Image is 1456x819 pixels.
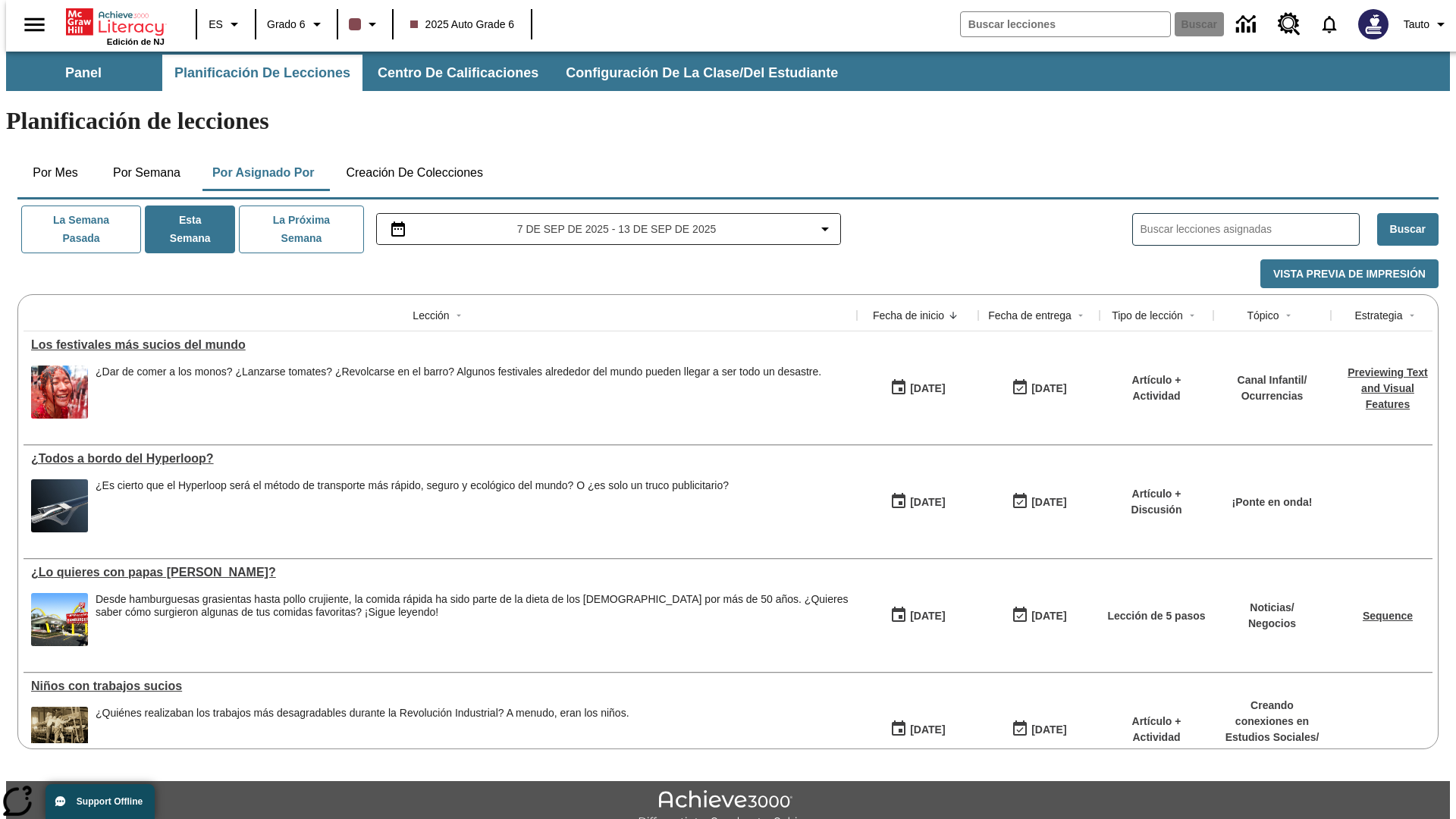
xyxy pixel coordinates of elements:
[1238,372,1307,388] p: Canal Infantil /
[200,155,327,191] button: Por asignado por
[31,566,849,579] a: ¿Lo quieres con papas fritas?, Lecciones
[1358,9,1389,39] img: Avatar
[910,720,945,739] div: [DATE]
[450,306,468,325] button: Sort
[1349,5,1398,44] button: Escoja un nuevo avatar
[96,707,629,720] div: ¿Quiénes realizaban los trabajos más desagradables durante la Revolución Industrial? A menudo, er...
[96,366,821,378] div: ¿Dar de comer a los monos? ¿Lanzarse tomates? ¿Revolcarse en el barro? Algunos festivales alreded...
[1403,306,1421,325] button: Sort
[1006,715,1072,744] button: 11/30/25: Último día en que podrá accederse la lección
[8,55,159,91] button: Panel
[96,707,629,760] div: ¿Quiénes realizaban los trabajos más desagradables durante la Revolución Industrial? A menudo, er...
[209,17,223,33] span: ES
[910,379,945,398] div: [DATE]
[96,366,821,419] div: ¿Dar de comer a los monos? ¿Lanzarse tomates? ¿Revolcarse en el barro? Algunos festivales alreded...
[45,784,155,819] button: Support Offline
[885,488,950,516] button: 07/21/25: Primer día en que estuvo disponible la lección
[31,593,88,646] img: Uno de los primeros locales de McDonald's, con el icónico letrero rojo y los arcos amarillos.
[1221,698,1323,745] p: Creando conexiones en Estudios Sociales /
[202,11,250,38] button: Lenguaje: ES, Selecciona un idioma
[12,2,57,47] button: Abrir el menú lateral
[383,220,835,238] button: Seleccione el intervalo de fechas opción del menú
[1107,608,1205,624] p: Lección de 5 pasos
[261,11,332,38] button: Grado: Grado 6, Elige un grado
[1348,366,1428,410] a: Previewing Text and Visual Features
[31,366,88,419] img: Una chica cubierta de jugo y trozos de tomate sonríe en una calle cubierta de tomates.
[1398,11,1456,38] button: Perfil/Configuración
[1279,306,1298,325] button: Sort
[873,308,944,323] div: Fecha de inicio
[1354,308,1402,323] div: Estrategia
[554,55,850,91] button: Configuración de la clase/del estudiante
[1031,493,1066,512] div: [DATE]
[96,593,849,646] div: Desde hamburguesas grasientas hasta pollo crujiente, la comida rápida ha sido parte de la dieta d...
[6,107,1450,135] h1: Planificación de lecciones
[961,12,1170,36] input: Buscar campo
[816,220,834,238] svg: Collapse Date Range Filter
[1260,259,1439,289] button: Vista previa de impresión
[31,338,849,352] a: Los festivales más sucios del mundo, Lecciones
[31,679,849,693] div: Niños con trabajos sucios
[1006,374,1072,403] button: 09/08/25: Último día en que podrá accederse la lección
[885,374,950,403] button: 09/08/25: Primer día en que estuvo disponible la lección
[1107,714,1206,745] p: Artículo + Actividad
[107,37,165,46] span: Edición de NJ
[944,306,962,325] button: Sort
[1183,306,1201,325] button: Sort
[413,308,449,323] div: Lección
[31,707,88,760] img: foto en blanco y negro de dos niños parados sobre una pieza de maquinaria pesada
[6,55,852,91] div: Subbarra de navegación
[1107,372,1206,404] p: Artículo + Actividad
[66,5,165,46] div: Portada
[1232,494,1313,510] p: ¡Ponte en onda!
[31,452,849,466] a: ¿Todos a bordo del Hyperloop?, Lecciones
[1248,600,1296,616] p: Noticias /
[988,308,1072,323] div: Fecha de entrega
[145,206,235,253] button: Esta semana
[1006,601,1072,630] button: 07/20/26: Último día en que podrá accederse la lección
[31,338,849,352] div: Los festivales más sucios del mundo
[77,796,143,807] span: Support Offline
[101,155,193,191] button: Por semana
[21,206,141,253] button: La semana pasada
[1363,610,1413,622] a: Sequence
[1107,486,1206,518] p: Artículo + Discusión
[885,601,950,630] button: 07/14/25: Primer día en que estuvo disponible la lección
[366,55,551,91] button: Centro de calificaciones
[1238,388,1307,404] p: Ocurrencias
[31,679,849,693] a: Niños con trabajos sucios, Lecciones
[1006,488,1072,516] button: 06/30/26: Último día en que podrá accederse la lección
[334,155,495,191] button: Creación de colecciones
[31,566,849,579] div: ¿Lo quieres con papas fritas?
[1227,4,1269,45] a: Centro de información
[239,206,363,253] button: La próxima semana
[885,715,950,744] button: 07/11/25: Primer día en que estuvo disponible la lección
[517,221,717,237] span: 7 de sep de 2025 - 13 de sep de 2025
[6,52,1450,91] div: Subbarra de navegación
[910,607,945,626] div: [DATE]
[1247,308,1279,323] div: Tópico
[96,593,849,619] div: Desde hamburguesas grasientas hasta pollo crujiente, la comida rápida ha sido parte de la dieta d...
[96,479,729,532] div: ¿Es cierto que el Hyperloop será el método de transporte más rápido, seguro y ecológico del mundo...
[1141,218,1359,240] input: Buscar lecciones asignadas
[1269,4,1310,45] a: Centro de recursos, Se abrirá en una pestaña nueva.
[31,479,88,532] img: Representación artística del vehículo Hyperloop TT entrando en un túnel
[1072,306,1090,325] button: Sort
[1377,213,1439,246] button: Buscar
[343,11,388,38] button: El color de la clase es café oscuro. Cambiar el color de la clase.
[1248,616,1296,632] p: Negocios
[96,479,729,492] div: ¿Es cierto que el Hyperloop será el método de transporte más rápido, seguro y ecológico del mundo...
[66,7,165,37] a: Portada
[31,452,849,466] div: ¿Todos a bordo del Hyperloop?
[910,493,945,512] div: [DATE]
[1031,607,1066,626] div: [DATE]
[1031,379,1066,398] div: [DATE]
[17,155,93,191] button: Por mes
[1031,720,1066,739] div: [DATE]
[410,17,515,33] span: 2025 Auto Grade 6
[1310,5,1349,44] a: Notificaciones
[1404,17,1429,33] span: Tauto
